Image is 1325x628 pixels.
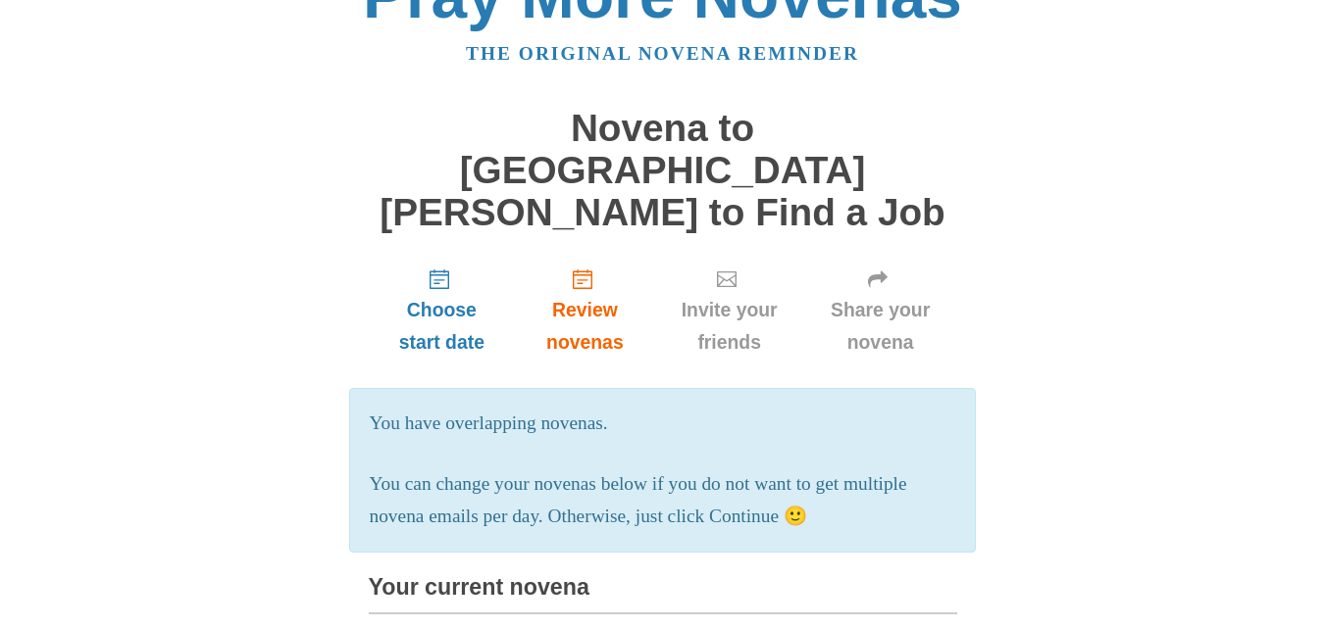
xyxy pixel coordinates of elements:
[804,253,957,369] a: Share your novena
[466,43,859,64] a: The original novena reminder
[369,253,516,369] a: Choose start date
[370,408,956,440] p: You have overlapping novenas.
[369,108,957,233] h1: Novena to [GEOGRAPHIC_DATA][PERSON_NAME] to Find a Job
[388,294,496,359] span: Choose start date
[655,253,804,369] a: Invite your friends
[515,253,654,369] a: Review novenas
[370,468,956,533] p: You can change your novenas below if you do not want to get multiple novena emails per day. Other...
[369,575,957,613] h3: Your current novena
[535,294,635,359] span: Review novenas
[675,294,785,359] span: Invite your friends
[824,294,938,359] span: Share your novena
